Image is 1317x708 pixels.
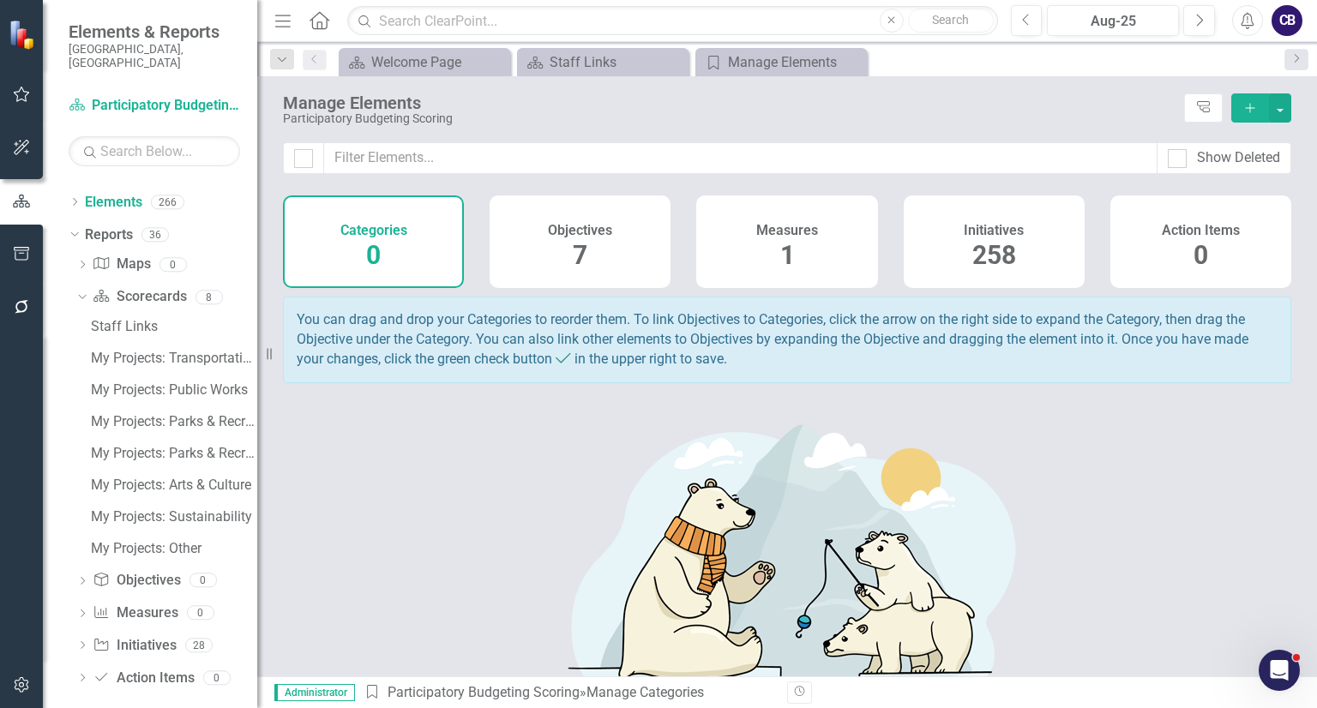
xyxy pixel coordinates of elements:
[343,51,506,73] a: Welcome Page
[87,408,257,435] a: My Projects: Parks & Recreation
[91,446,257,461] div: My Projects: Parks & Recreation Spanish
[283,93,1176,112] div: Manage Elements
[274,684,355,701] span: Administrator
[93,571,180,591] a: Objectives
[91,509,257,525] div: My Projects: Sustainability
[91,541,257,556] div: My Projects: Other
[1162,223,1240,238] h4: Action Items
[93,287,186,307] a: Scorecards
[1053,11,1173,32] div: Aug-25
[7,18,39,51] img: ClearPoint Strategy
[932,13,969,27] span: Search
[187,606,214,621] div: 0
[700,51,863,73] a: Manage Elements
[93,255,150,274] a: Maps
[91,414,257,429] div: My Projects: Parks & Recreation
[91,351,257,366] div: My Projects: Transportation
[371,51,506,73] div: Welcome Page
[69,96,240,116] a: Participatory Budgeting Scoring
[69,136,240,166] input: Search Below...
[908,9,994,33] button: Search
[87,440,257,467] a: My Projects: Parks & Recreation Spanish
[93,636,176,656] a: Initiatives
[87,471,257,499] a: My Projects: Arts & Culture
[91,477,257,493] div: My Projects: Arts & Culture
[87,503,257,531] a: My Projects: Sustainability
[548,223,612,238] h4: Objectives
[189,573,217,588] div: 0
[141,227,169,242] div: 36
[203,670,231,685] div: 0
[521,51,684,73] a: Staff Links
[283,297,1291,383] div: You can drag and drop your Categories to reorder them. To link Objectives to Categories, click th...
[347,6,997,36] input: Search ClearPoint...
[364,683,774,703] div: » Manage Categories
[728,51,863,73] div: Manage Elements
[1047,5,1179,36] button: Aug-25
[87,535,257,562] a: My Projects: Other
[91,319,257,334] div: Staff Links
[780,240,795,270] span: 1
[1194,240,1208,270] span: 0
[323,142,1158,174] input: Filter Elements...
[550,51,684,73] div: Staff Links
[159,257,187,272] div: 0
[388,684,580,700] a: Participatory Budgeting Scoring
[185,638,213,652] div: 28
[756,223,818,238] h4: Measures
[1272,5,1302,36] button: CB
[69,42,240,70] small: [GEOGRAPHIC_DATA], [GEOGRAPHIC_DATA]
[87,376,257,404] a: My Projects: Public Works
[1197,148,1280,168] div: Show Deleted
[573,240,587,270] span: 7
[93,669,194,688] a: Action Items
[195,290,223,304] div: 8
[151,195,184,209] div: 266
[972,240,1016,270] span: 258
[69,21,240,42] span: Elements & Reports
[93,603,177,623] a: Measures
[87,345,257,372] a: My Projects: Transportation
[85,225,133,245] a: Reports
[87,313,257,340] a: Staff Links
[85,193,142,213] a: Elements
[283,112,1176,125] div: Participatory Budgeting Scoring
[964,223,1024,238] h4: Initiatives
[91,382,257,398] div: My Projects: Public Works
[366,240,381,270] span: 0
[1259,650,1300,691] iframe: Intercom live chat
[340,223,407,238] h4: Categories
